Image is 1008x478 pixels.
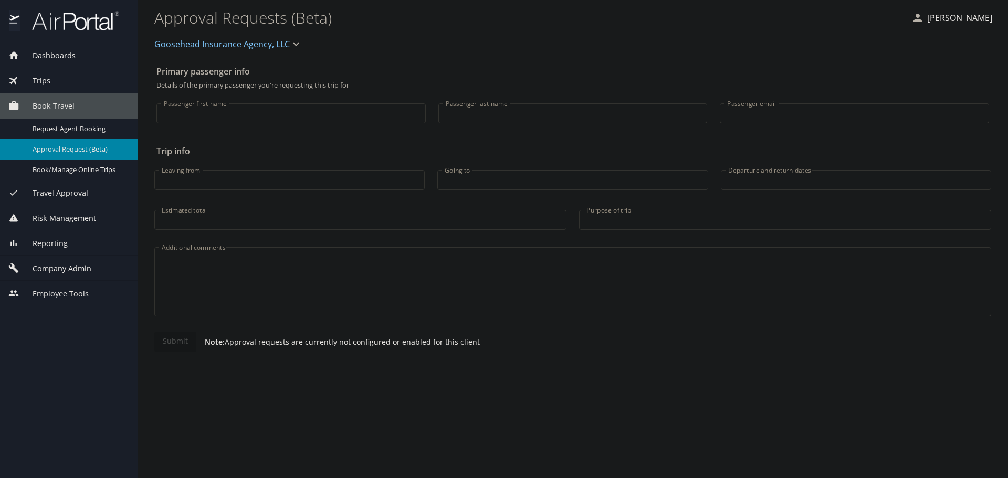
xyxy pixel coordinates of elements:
[156,82,989,89] p: Details of the primary passenger you're requesting this trip for
[19,263,91,274] span: Company Admin
[9,10,20,31] img: icon-airportal.png
[33,144,125,154] span: Approval Request (Beta)
[19,238,68,249] span: Reporting
[19,213,96,224] span: Risk Management
[150,34,307,55] button: Goosehead Insurance Agency, LLC
[907,8,996,27] button: [PERSON_NAME]
[19,75,50,87] span: Trips
[154,1,903,34] h1: Approval Requests (Beta)
[156,143,989,160] h2: Trip info
[19,187,88,199] span: Travel Approval
[154,37,290,51] span: Goosehead Insurance Agency, LLC
[19,100,75,112] span: Book Travel
[33,165,125,175] span: Book/Manage Online Trips
[196,336,480,347] p: Approval requests are currently not configured or enabled for this client
[924,12,992,24] p: [PERSON_NAME]
[156,63,989,80] h2: Primary passenger info
[205,337,225,347] strong: Note:
[33,124,125,134] span: Request Agent Booking
[20,10,119,31] img: airportal-logo.png
[19,288,89,300] span: Employee Tools
[19,50,76,61] span: Dashboards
